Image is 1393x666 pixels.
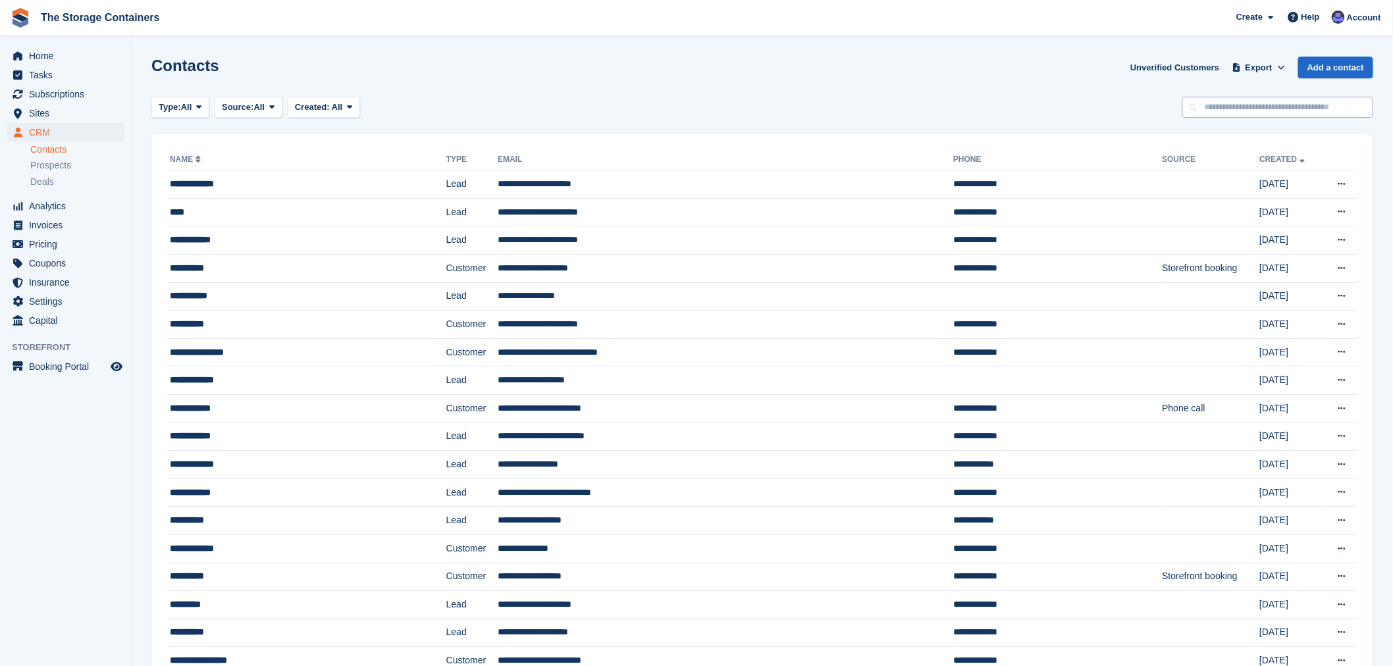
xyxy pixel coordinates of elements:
span: Type: [159,101,181,114]
td: [DATE] [1259,563,1321,591]
a: Deals [30,175,124,189]
span: Invoices [29,216,108,234]
h1: Contacts [151,57,219,74]
td: Storefront booking [1163,563,1260,591]
span: Created: [295,102,330,112]
span: All [181,101,192,114]
td: [DATE] [1259,423,1321,451]
td: [DATE] [1259,478,1321,507]
td: Lead [446,478,498,507]
span: CRM [29,123,108,141]
span: Account [1347,11,1381,24]
a: menu [7,197,124,215]
a: menu [7,311,124,330]
td: Lead [446,198,498,226]
td: [DATE] [1259,534,1321,563]
td: Lead [446,507,498,535]
th: Type [446,149,498,170]
td: Customer [446,534,498,563]
td: [DATE] [1259,507,1321,535]
span: Subscriptions [29,85,108,103]
th: Phone [953,149,1162,170]
td: Customer [446,563,498,591]
td: [DATE] [1259,170,1321,199]
td: [DATE] [1259,338,1321,367]
td: Storefront booking [1163,254,1260,282]
a: menu [7,235,124,253]
td: Lead [446,591,498,619]
td: Customer [446,394,498,423]
td: [DATE] [1259,311,1321,339]
span: Sites [29,104,108,122]
a: menu [7,85,124,103]
span: Help [1301,11,1320,24]
td: [DATE] [1259,282,1321,311]
span: Tasks [29,66,108,84]
img: Dan Excell [1332,11,1345,24]
span: Storefront [12,341,131,354]
a: Created [1259,155,1307,164]
td: [DATE] [1259,367,1321,395]
a: menu [7,104,124,122]
td: [DATE] [1259,226,1321,255]
td: Lead [446,619,498,647]
td: [DATE] [1259,254,1321,282]
td: [DATE] [1259,591,1321,619]
a: menu [7,254,124,272]
a: menu [7,47,124,65]
a: The Storage Containers [36,7,165,28]
a: Add a contact [1298,57,1373,78]
span: Booking Portal [29,357,108,376]
button: Created: All [288,97,360,118]
span: Source: [222,101,253,114]
button: Export [1230,57,1288,78]
span: Insurance [29,273,108,292]
span: Prospects [30,159,71,172]
td: [DATE] [1259,198,1321,226]
td: Customer [446,338,498,367]
td: Customer [446,254,498,282]
span: Settings [29,292,108,311]
td: Lead [446,423,498,451]
a: Prospects [30,159,124,172]
td: [DATE] [1259,394,1321,423]
span: Analytics [29,197,108,215]
td: Lead [446,170,498,199]
button: Source: All [215,97,282,118]
th: Email [498,149,953,170]
td: Phone call [1163,394,1260,423]
a: Contacts [30,143,124,156]
td: Lead [446,451,498,479]
span: Export [1246,61,1273,74]
a: menu [7,123,124,141]
a: Preview store [109,359,124,374]
td: Lead [446,226,498,255]
a: menu [7,357,124,376]
a: menu [7,273,124,292]
td: [DATE] [1259,619,1321,647]
a: menu [7,66,124,84]
a: Unverified Customers [1125,57,1224,78]
span: Deals [30,176,54,188]
span: All [254,101,265,114]
span: Create [1236,11,1263,24]
img: stora-icon-8386f47178a22dfd0bd8f6a31ec36ba5ce8667c1dd55bd0f319d3a0aa187defe.svg [11,8,30,28]
span: Coupons [29,254,108,272]
span: Pricing [29,235,108,253]
button: Type: All [151,97,209,118]
span: All [332,102,343,112]
td: Lead [446,367,498,395]
span: Capital [29,311,108,330]
td: [DATE] [1259,451,1321,479]
a: menu [7,292,124,311]
a: Name [170,155,203,164]
a: menu [7,216,124,234]
span: Home [29,47,108,65]
td: Customer [446,311,498,339]
th: Source [1163,149,1260,170]
td: Lead [446,282,498,311]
